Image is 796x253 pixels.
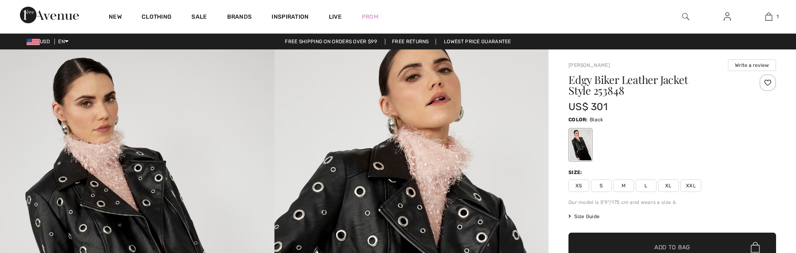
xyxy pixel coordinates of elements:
[142,13,171,22] a: Clothing
[27,39,53,44] span: USD
[568,179,589,192] span: XS
[437,39,518,44] a: Lowest Price Guarantee
[682,12,689,22] img: search the website
[654,243,690,252] span: Add to Bag
[724,12,731,22] img: My Info
[191,13,207,22] a: Sale
[681,179,701,192] span: XXL
[568,169,584,176] div: Size:
[362,12,378,21] a: Prom
[568,117,588,123] span: Color:
[568,213,600,220] span: Size Guide
[278,39,384,44] a: Free shipping on orders over $99
[591,179,612,192] span: S
[717,12,737,22] a: Sign In
[568,101,607,113] span: US$ 301
[636,179,656,192] span: L
[568,74,742,96] h1: Edgy Biker Leather Jacket Style 253848
[20,7,79,23] img: 1ère Avenue
[227,13,252,22] a: Brands
[272,13,309,22] span: Inspiration
[568,62,610,68] a: [PERSON_NAME]
[568,199,776,206] div: Our model is 5'9"/175 cm and wears a size 6.
[728,59,776,71] button: Write a review
[748,12,789,22] a: 1
[658,179,679,192] span: XL
[590,117,603,123] span: Black
[570,129,591,160] div: Black
[109,13,122,22] a: New
[765,12,772,22] img: My Bag
[27,39,40,45] img: US Dollar
[751,242,760,253] img: Bag.svg
[385,39,436,44] a: Free Returns
[58,39,69,44] span: EN
[329,12,342,21] a: Live
[776,13,779,20] span: 1
[613,179,634,192] span: M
